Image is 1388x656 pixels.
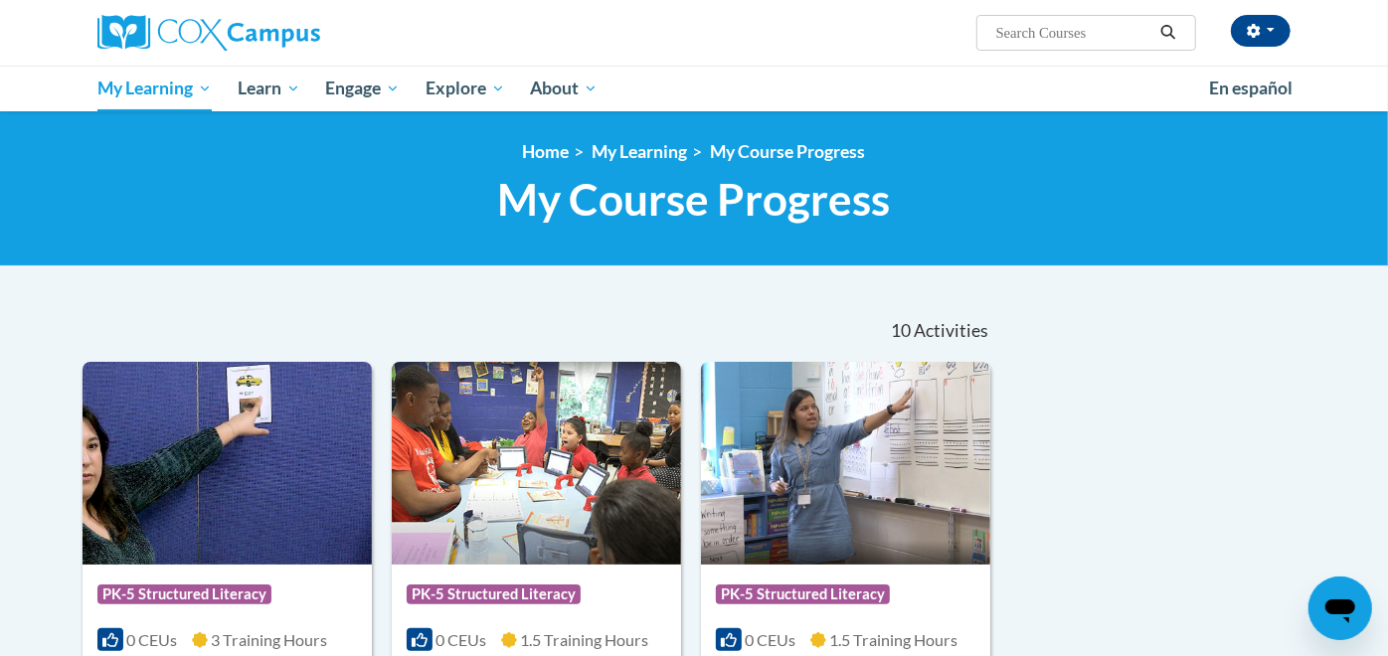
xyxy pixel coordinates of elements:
[518,66,611,111] a: About
[126,630,177,649] span: 0 CEUs
[593,141,688,162] a: My Learning
[97,77,212,100] span: My Learning
[745,630,795,649] span: 0 CEUs
[413,66,518,111] a: Explore
[891,320,911,342] span: 10
[97,15,475,51] a: Cox Campus
[238,77,300,100] span: Learn
[1196,68,1305,109] a: En español
[97,15,320,51] img: Cox Campus
[211,630,327,649] span: 3 Training Hours
[523,141,570,162] a: Home
[994,21,1153,45] input: Search Courses
[407,584,581,604] span: PK-5 Structured Literacy
[701,362,990,565] img: Course Logo
[711,141,866,162] a: My Course Progress
[829,630,957,649] span: 1.5 Training Hours
[97,584,271,604] span: PK-5 Structured Literacy
[325,77,400,100] span: Engage
[530,77,598,100] span: About
[435,630,486,649] span: 0 CEUs
[225,66,313,111] a: Learn
[392,362,681,565] img: Course Logo
[914,320,988,342] span: Activities
[1308,576,1372,640] iframe: Button to launch messaging window
[498,173,891,226] span: My Course Progress
[85,66,225,111] a: My Learning
[1153,21,1183,45] button: Search
[520,630,648,649] span: 1.5 Training Hours
[426,77,505,100] span: Explore
[83,362,372,565] img: Course Logo
[68,66,1320,111] div: Main menu
[1209,78,1293,98] span: En español
[716,584,890,604] span: PK-5 Structured Literacy
[312,66,413,111] a: Engage
[1231,15,1291,47] button: Account Settings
